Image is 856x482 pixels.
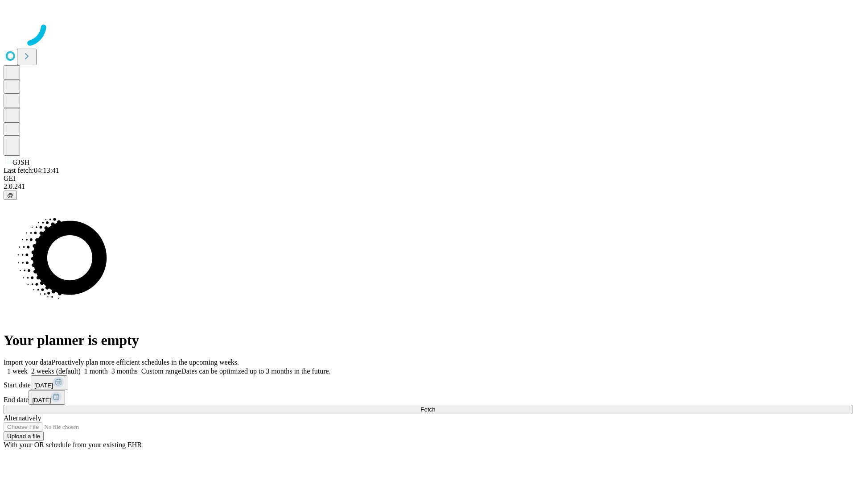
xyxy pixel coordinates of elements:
[29,390,65,405] button: [DATE]
[4,432,44,441] button: Upload a file
[4,358,52,366] span: Import your data
[4,191,17,200] button: @
[32,397,51,403] span: [DATE]
[31,367,81,375] span: 2 weeks (default)
[12,158,29,166] span: GJSH
[4,375,852,390] div: Start date
[4,183,852,191] div: 2.0.241
[84,367,108,375] span: 1 month
[4,332,852,349] h1: Your planner is empty
[141,367,181,375] span: Custom range
[181,367,330,375] span: Dates can be optimized up to 3 months in the future.
[52,358,239,366] span: Proactively plan more efficient schedules in the upcoming weeks.
[4,390,852,405] div: End date
[4,405,852,414] button: Fetch
[34,382,53,389] span: [DATE]
[7,192,13,199] span: @
[4,166,59,174] span: Last fetch: 04:13:41
[4,441,142,449] span: With your OR schedule from your existing EHR
[4,175,852,183] div: GEI
[7,367,28,375] span: 1 week
[4,414,41,422] span: Alternatively
[111,367,138,375] span: 3 months
[420,406,435,413] span: Fetch
[31,375,67,390] button: [DATE]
